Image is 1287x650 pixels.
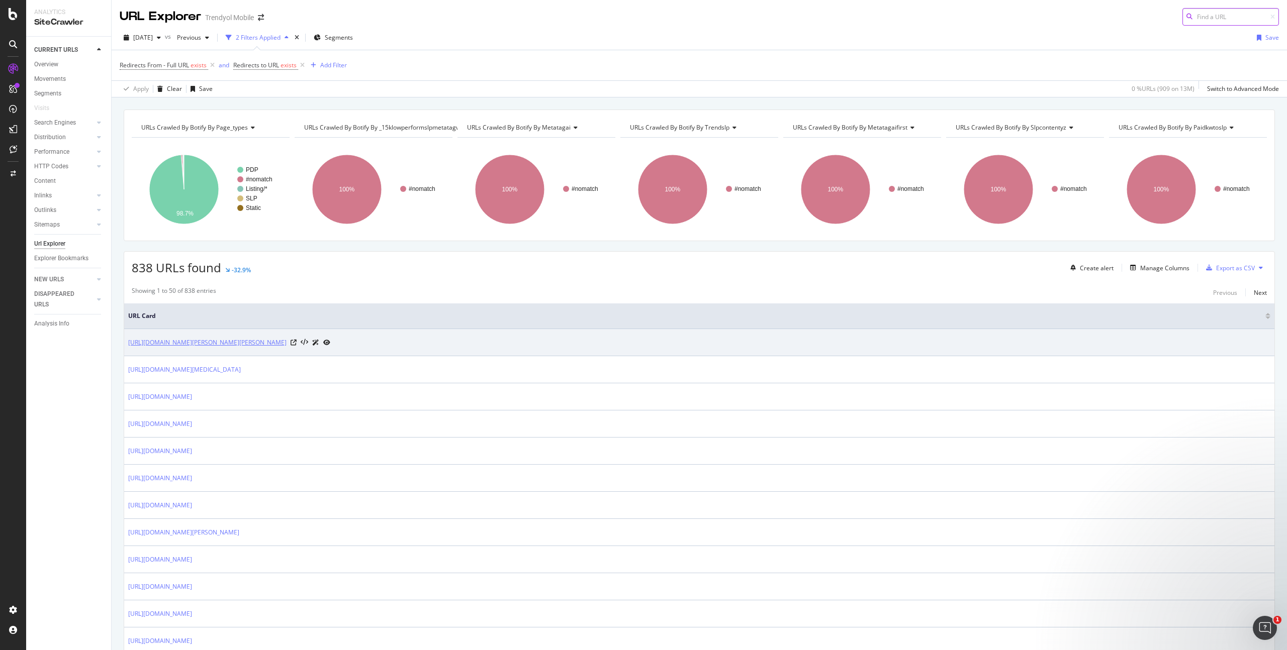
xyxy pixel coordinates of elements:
[34,118,76,128] div: Search Engines
[34,59,104,70] a: Overview
[219,61,229,69] div: and
[310,30,357,46] button: Segments
[173,33,201,42] span: Previous
[793,123,907,132] span: URLs Crawled By Botify By metatagaifirst
[325,33,353,42] span: Segments
[128,311,1263,320] span: URL Card
[34,253,104,264] a: Explorer Bookmarks
[1066,260,1114,276] button: Create alert
[620,146,778,233] svg: A chart.
[502,186,517,193] text: 100%
[1153,186,1169,193] text: 100%
[205,13,254,23] div: Trendyol Mobile
[128,392,192,402] a: [URL][DOMAIN_NAME]
[187,81,213,97] button: Save
[34,132,94,143] a: Distribution
[34,147,69,157] div: Performance
[34,88,61,99] div: Segments
[128,527,239,537] a: [URL][DOMAIN_NAME][PERSON_NAME]
[665,186,680,193] text: 100%
[34,289,85,310] div: DISAPPEARED URLS
[281,61,297,69] span: exists
[34,176,56,186] div: Content
[572,185,598,192] text: #nomatch
[1140,264,1189,272] div: Manage Columns
[132,146,290,233] div: A chart.
[465,120,606,136] h4: URLs Crawled By Botify By metatagai
[291,340,297,346] a: Visit Online Page
[1109,146,1267,233] svg: A chart.
[956,123,1066,132] span: URLs Crawled By Botify By slpcontentyz
[1253,616,1277,640] iframe: Intercom live chat
[128,419,192,429] a: [URL][DOMAIN_NAME]
[1253,30,1279,46] button: Save
[34,205,94,215] a: Outlinks
[1254,286,1267,298] button: Next
[34,239,65,249] div: Url Explorer
[630,123,729,132] span: URLs Crawled By Botify By trendslp
[1202,260,1255,276] button: Export as CSV
[1223,185,1250,192] text: #nomatch
[132,286,216,298] div: Showing 1 to 50 of 838 entries
[954,120,1095,136] h4: URLs Crawled By Botify By slpcontentyz
[34,118,94,128] a: Search Engines
[1213,286,1237,298] button: Previous
[128,365,241,375] a: [URL][DOMAIN_NAME][MEDICAL_DATA]
[246,204,261,211] text: Static
[1273,616,1281,624] span: 1
[295,146,452,233] svg: A chart.
[34,190,52,201] div: Inlinks
[783,146,941,233] svg: A chart.
[246,176,272,183] text: #nomatch
[34,45,78,55] div: CURRENT URLS
[1213,288,1237,297] div: Previous
[176,210,194,217] text: 98.7%
[34,74,66,84] div: Movements
[34,176,104,186] a: Content
[1119,123,1227,132] span: URLs Crawled By Botify By paidkwtoslp
[120,81,149,97] button: Apply
[120,8,201,25] div: URL Explorer
[897,185,924,192] text: #nomatch
[307,59,347,71] button: Add Filter
[1254,288,1267,297] div: Next
[1216,264,1255,272] div: Export as CSV
[457,146,615,233] div: A chart.
[128,582,192,592] a: [URL][DOMAIN_NAME]
[1182,8,1279,26] input: Find a URL
[34,220,94,230] a: Sitemaps
[236,33,281,42] div: 2 Filters Applied
[219,60,229,70] button: and
[128,609,192,619] a: [URL][DOMAIN_NAME]
[1265,33,1279,42] div: Save
[141,123,248,132] span: URLs Crawled By Botify By page_types
[128,473,192,483] a: [URL][DOMAIN_NAME]
[34,132,66,143] div: Distribution
[34,289,94,310] a: DISAPPEARED URLS
[120,61,189,69] span: Redirects From - Full URL
[34,45,94,55] a: CURRENT URLS
[1132,84,1194,93] div: 0 % URLs ( 909 on 13M )
[1207,84,1279,93] div: Switch to Advanced Mode
[734,185,761,192] text: #nomatch
[946,146,1104,233] svg: A chart.
[1080,264,1114,272] div: Create alert
[34,220,60,230] div: Sitemaps
[233,61,279,69] span: Redirects to URL
[409,185,435,192] text: #nomatch
[222,30,293,46] button: 2 Filters Applied
[133,84,149,93] div: Apply
[34,161,68,172] div: HTTP Codes
[34,161,94,172] a: HTTP Codes
[34,190,94,201] a: Inlinks
[191,61,207,69] span: exists
[232,266,251,274] div: -32.9%
[199,84,213,93] div: Save
[1117,120,1258,136] h4: URLs Crawled By Botify By paidkwtoslp
[1203,81,1279,97] button: Switch to Advanced Mode
[34,59,58,70] div: Overview
[128,555,192,565] a: [URL][DOMAIN_NAME]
